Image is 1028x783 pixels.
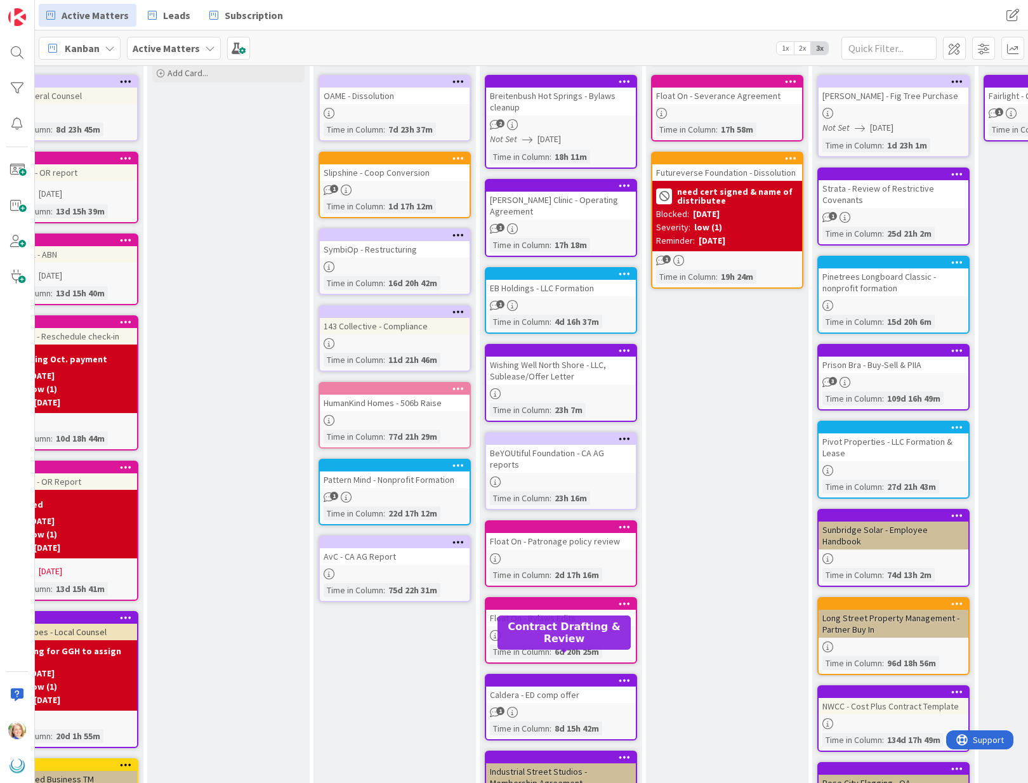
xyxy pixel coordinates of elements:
div: Time in Column [822,227,882,240]
div: [DATE] [28,515,55,528]
div: 1d 23h 1m [884,138,930,152]
div: Time in Column [490,491,550,505]
span: : [882,391,884,405]
div: Time in Column [324,276,383,290]
div: Time in Column [822,733,882,747]
a: Active Matters [39,4,136,27]
div: 18h 11m [551,150,590,164]
div: Long Street Property Management - Partner Buy In [819,610,968,638]
div: [DATE] [699,234,725,247]
div: Time in Column [324,199,383,213]
span: : [550,150,551,164]
div: 13d 15h 41m [53,582,108,596]
span: Subscription [225,8,283,23]
div: Wishing Well North Shore - LLC, Sublease/Offer Letter [486,357,636,385]
div: 13d 15h 40m [53,286,108,300]
div: Sunbridge Solar - Employee Handbook [819,510,968,549]
div: BeYOUtiful Foundation - CA AG reports [486,433,636,473]
h5: Contract Drafting & Review [503,621,626,645]
div: 143 Collective - Compliance [320,318,470,334]
b: need cert signed & name of distributee [677,187,798,205]
span: : [383,353,385,367]
div: 20d 1h 55m [53,729,103,743]
div: Long Street Property Management - Partner Buy In [819,598,968,638]
div: Slipshine - Coop Conversion [320,153,470,181]
img: AD [8,721,26,739]
span: : [550,403,551,417]
span: : [383,506,385,520]
div: NWCC - Cost Plus Contract Template [819,687,968,714]
div: Slipshine - Coop Conversion [320,164,470,181]
div: Prison Bra - Buy-Sell & PIIA [819,357,968,373]
div: 77d 21h 29m [385,430,440,444]
div: Pinetrees Longboard Classic - nonprofit formation [819,268,968,296]
div: [PERSON_NAME] - Fig Tree Purchase [819,88,968,104]
div: 8d 15h 42m [551,721,602,735]
div: 74d 13h 2m [884,568,935,582]
span: Kanban [65,41,100,56]
div: Time in Column [822,138,882,152]
i: Not Set [822,122,850,133]
div: 17h 58m [718,122,756,136]
img: avatar [8,757,26,775]
div: [DATE] [693,207,720,221]
span: : [550,238,551,252]
span: 1 [496,300,504,308]
div: 23h 7m [551,403,586,417]
span: [DATE] [39,269,62,282]
span: 2 [496,119,504,128]
span: : [550,568,551,582]
div: 27d 21h 43m [884,480,939,494]
b: Active Matters [133,42,200,55]
div: Time in Column [324,353,383,367]
div: 109d 16h 49m [884,391,944,405]
span: 2x [794,42,811,55]
span: : [51,204,53,218]
div: Float On - Bylaws Edits [486,610,636,626]
span: : [550,491,551,505]
div: Time in Column [490,238,550,252]
span: 3x [811,42,828,55]
div: Sunbridge Solar - Employee Handbook [819,522,968,549]
div: Float On - Patronage policy review [486,522,636,549]
div: Time in Column [490,568,550,582]
div: Time in Column [324,583,383,597]
b: waiting for GGH to assign task [12,647,133,664]
div: Futureverse Foundation - Dissolution [652,153,802,181]
span: 3 [829,377,837,385]
div: [DATE] [34,694,60,707]
div: SymbiOp - Restructuring [320,241,470,258]
div: [DATE] [28,667,55,680]
div: Reminder: [656,234,695,247]
div: EB Holdings - LLC Formation [486,268,636,296]
span: 1 [662,255,671,263]
a: Leads [140,4,198,27]
div: low (1) [29,680,57,694]
span: : [51,286,53,300]
div: [PERSON_NAME] - Fig Tree Purchase [819,76,968,104]
div: Wishing Well North Shore - LLC, Sublease/Offer Letter [486,345,636,385]
span: : [882,480,884,494]
div: 13d 15h 39m [53,204,108,218]
span: Leads [163,8,190,23]
div: AvC - CA AG Report [320,537,470,565]
i: Not Set [490,133,517,145]
div: Prison Bra - Buy-Sell & PIIA [819,345,968,373]
span: : [716,270,718,284]
span: : [51,582,53,596]
div: HumanKind Homes - 506b Raise [320,383,470,411]
div: EB Holdings - LLC Formation [486,280,636,296]
span: : [882,568,884,582]
span: : [882,656,884,670]
div: Time in Column [656,122,716,136]
span: [DATE] [39,565,62,578]
div: [DATE] [34,541,60,555]
div: Float On - Patronage policy review [486,533,636,549]
div: low (1) [29,528,57,541]
div: Float On - Severance Agreement [652,76,802,104]
div: Time in Column [822,656,882,670]
div: 7d 23h 37m [385,122,436,136]
span: : [550,645,551,659]
div: NWCC - Cost Plus Contract Template [819,698,968,714]
span: 1x [777,42,794,55]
